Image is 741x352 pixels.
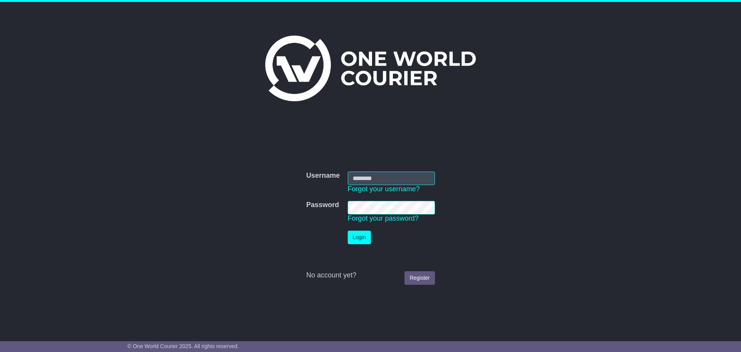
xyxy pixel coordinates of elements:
label: Password [306,201,339,209]
a: Forgot your password? [348,214,419,222]
div: No account yet? [306,271,435,280]
a: Register [404,271,435,285]
img: One World [265,36,476,101]
label: Username [306,172,340,180]
button: Login [348,231,371,244]
span: © One World Courier 2025. All rights reserved. [127,343,239,349]
a: Forgot your username? [348,185,420,193]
